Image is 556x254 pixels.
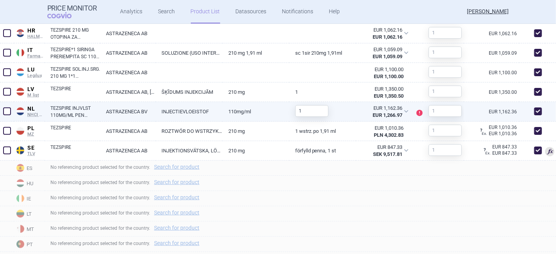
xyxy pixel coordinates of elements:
span: No referencing product selected for the country. [50,241,203,246]
input: 1 [429,125,462,136]
span: SE [27,145,45,152]
span: HU [14,178,45,188]
strong: EUR 1,266.97 [373,112,402,118]
div: EUR 1,062.16EUR 1,062.16 [356,24,413,43]
a: TEZSPIRE*1 SIRINGA PRERIEMPITA SC 110 MG/ML 1,91 ML (210 MG) [50,46,100,60]
div: EUR 1,350.00 [362,86,404,93]
span: No referencing product selected for the country. [50,210,203,216]
span: IE [14,193,45,203]
a: 210 mg [222,122,289,141]
span: NL [27,106,45,113]
span: HR [27,27,45,34]
a: SOLUZIONE (USO INTERNO) [156,43,222,63]
span: MT [14,224,45,234]
a: ASTRAZENECA AB [100,122,156,141]
abbr: Ex-Factory bez DPH zo zdroja [361,46,402,60]
a: Search for product [154,240,199,246]
span: IT [27,47,45,54]
img: Italy [16,49,24,57]
input: 1 [429,27,462,39]
span: Ex. [482,131,487,136]
input: 1 [429,66,462,78]
a: SC 1SIR 210MG 1,91ML [289,43,356,63]
input: 1 [429,47,462,58]
span: LU [27,66,45,73]
a: ASTRAZENECA BV [100,102,156,121]
a: LULULegilux [14,65,45,79]
img: Luxembourg [16,68,24,76]
strong: EUR 1,100.00 [374,73,404,79]
a: Search for product [154,179,199,185]
a: EUR 1,350.00 [489,90,519,95]
span: Used for calculation [545,147,554,156]
span: Ex. [485,151,491,155]
span: M list [27,93,45,98]
a: EUR 1,062.16 [489,31,519,36]
input: 1 [429,86,462,97]
strong: EUR 1,059.09 [373,54,402,59]
span: No referencing product selected for the country. [50,165,203,170]
span: ? [479,128,483,133]
span: LT [14,208,45,218]
a: TEZSPIRE [50,85,100,99]
span: PT [14,239,45,249]
a: Price MonitorCOGVIO [47,4,97,19]
abbr: Ex-Factory bez DPH zo zdroja [362,66,404,80]
a: INJECTIEVLOEISTOF [156,102,222,121]
span: No referencing product selected for the country. [50,195,203,200]
a: PLPLMZ [14,123,45,137]
div: EUR 1,162.36 [361,105,402,112]
div: EUR 1,100.00 [362,66,404,73]
span: NHCI Medicijnkosten [27,112,45,118]
a: ASTRAZENECA AB [100,24,156,43]
a: Search for product [154,164,199,170]
strong: EUR 1,350.50 [374,93,404,99]
span: PL [27,125,45,132]
a: ASTRAZENECA AB [100,63,156,82]
a: INJEKTIONSVÄTSKA, LÖSNING I FÖRFYLLD INJEKTIONSPENNA [156,141,222,160]
img: Latvia [16,88,24,96]
div: EUR 847.33 [485,149,519,157]
a: 110MG/ML [222,102,289,121]
a: Search for product [154,225,199,231]
span: LV [27,86,45,93]
a: HRHRHALMED PCL SUMMARY [14,26,45,39]
div: EUR 1,010.36 [482,130,519,138]
div: EUR 1,059.09 [361,46,402,53]
img: Croatia [16,29,24,37]
span: Farmadati [27,54,45,59]
strong: SEK 9,517.81 [373,151,402,157]
div: EUR 1,059.09EUR 1,059.09 [356,43,413,63]
img: Malta [16,225,24,233]
div: EUR 1,062.16 [361,27,402,34]
a: Förfylld penna, 1 st [289,141,356,160]
a: TEZSPIRE 210 MG OTOPINA ZA INJEKCIJU U NAPUNJENOJ BRIZGALICI, 1 NAPUNJENA BRIZGALICA [50,27,100,41]
a: 210 mg [222,82,289,102]
span: HALMED PCL SUMMARY [27,34,45,39]
a: EUR 1,162.36 [489,109,519,114]
div: EUR 1,162.36EUR 1,266.97 [356,102,413,122]
img: Hungary [16,179,24,187]
abbr: Nájdená cena bez odpočtu prirážky distribútora [361,27,402,41]
span: MZ [27,132,45,137]
a: ASTRAZENECA AB [100,141,156,160]
span: Legilux [27,73,45,79]
div: EUR 847.33 [361,144,402,151]
a: ITITFarmadati [14,45,45,59]
abbr: Nájdená cena bez odpočtu marže distribútora [361,144,402,158]
a: ASTRAZENECA AB [100,43,156,63]
a: EUR 1,100.00 [489,70,519,75]
a: 210 mg [222,141,289,160]
img: Spain [16,164,24,172]
img: Lithuania [16,210,24,218]
a: 210 MG 1,91 ML [222,43,289,63]
a: ŠĶĪDUMS INJEKCIJĀM [156,82,222,102]
span: No referencing product selected for the country. [50,225,203,231]
img: Poland [16,127,24,135]
input: 1 [429,144,462,156]
a: TEZSPIRE [50,144,100,158]
a: NLNLNHCI Medicijnkosten [14,104,45,118]
abbr: Nájdená cena bez DPH [361,105,402,119]
a: SESETLV [14,143,45,157]
img: Sweden [16,147,24,154]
